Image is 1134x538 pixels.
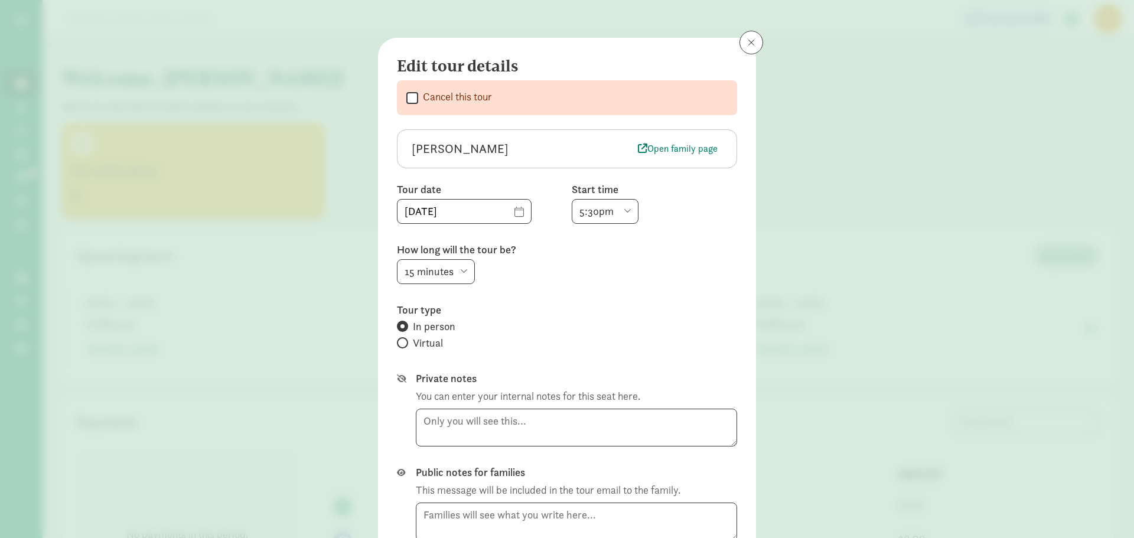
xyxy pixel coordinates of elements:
label: Cancel this tour [418,90,492,104]
label: How long will the tour be? [397,243,737,257]
h4: Edit tour details [397,57,728,76]
a: Open family page [633,141,722,157]
span: Open family page [638,142,718,156]
iframe: Chat Widget [1075,481,1134,538]
label: Tour date [397,182,562,197]
label: Tour type [397,303,737,317]
label: Start time [572,182,737,197]
span: Virtual [413,336,443,350]
label: Public notes for families [416,465,737,480]
label: Private notes [416,371,737,386]
span: In person [413,319,455,334]
div: You can enter your internal notes for this seat here. [416,388,640,404]
div: [PERSON_NAME] [412,139,633,158]
div: This message will be included in the tour email to the family. [416,482,680,498]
